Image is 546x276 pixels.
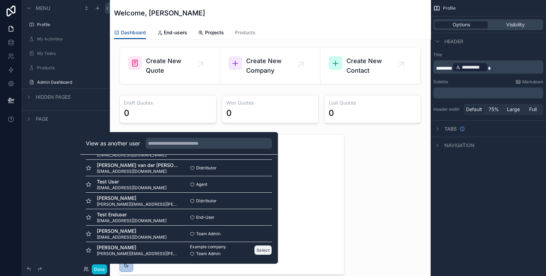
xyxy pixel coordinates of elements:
span: [EMAIL_ADDRESS][DOMAIN_NAME] [97,218,167,224]
label: Admin Dashboard [37,80,104,85]
a: Products [235,26,255,40]
span: Products [235,29,255,36]
label: My Tasks [37,51,104,56]
label: My Activities [37,36,104,42]
span: [EMAIL_ADDRESS][DOMAIN_NAME] [97,152,167,158]
span: [PERSON_NAME][EMAIL_ADDRESS][PERSON_NAME][DOMAIN_NAME] [97,202,179,207]
div: scrollable content [433,60,543,74]
span: [EMAIL_ADDRESS][DOMAIN_NAME] [97,169,179,174]
span: Page [36,116,48,122]
div: scrollable content [433,87,543,98]
span: Team Admin [196,231,220,237]
span: [PERSON_NAME] [97,228,167,235]
span: Default [466,106,482,113]
span: Large [507,106,520,113]
a: End-users [157,26,187,40]
a: Dashboard [114,26,146,39]
span: Test Enduser [97,211,167,218]
button: Done [92,264,107,274]
span: Test User [97,178,167,185]
label: Subtitle [433,79,448,85]
span: [EMAIL_ADDRESS][DOMAIN_NAME] [97,185,167,191]
span: [EMAIL_ADDRESS][DOMAIN_NAME] [97,235,167,240]
h2: View as another user [86,139,140,147]
span: Agent [196,182,207,187]
label: Products [37,65,104,71]
label: Title [433,52,543,58]
span: Full [529,106,537,113]
span: End-User [196,215,215,220]
span: [PERSON_NAME] [97,195,179,202]
span: Projects [205,29,224,36]
span: Distributor [196,198,217,204]
span: [PERSON_NAME] [97,244,179,251]
span: Example company [190,244,226,250]
span: Distributor [196,165,217,171]
span: Team Admin [196,251,220,256]
span: Tabs [444,125,457,132]
span: [PERSON_NAME][EMAIL_ADDRESS][PERSON_NAME][DOMAIN_NAME] [97,251,179,256]
span: Dashboard [121,29,146,36]
span: Options [453,21,470,28]
span: Markdown [522,79,543,85]
span: Header [444,38,463,45]
span: [PERSON_NAME] van der [PERSON_NAME] [97,162,179,169]
span: Menu [36,5,50,12]
span: Profile [443,5,456,11]
a: Projects [198,26,224,40]
span: Navigation [444,142,475,149]
label: Profile [37,22,104,27]
button: Select [254,245,272,255]
label: Header width [433,107,461,112]
span: Visibility [506,21,525,28]
h1: Welcome, [PERSON_NAME] [114,8,205,18]
span: End-users [164,29,187,36]
a: Markdown [515,79,543,85]
span: Hidden pages [36,94,71,100]
span: 75% [489,106,499,113]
